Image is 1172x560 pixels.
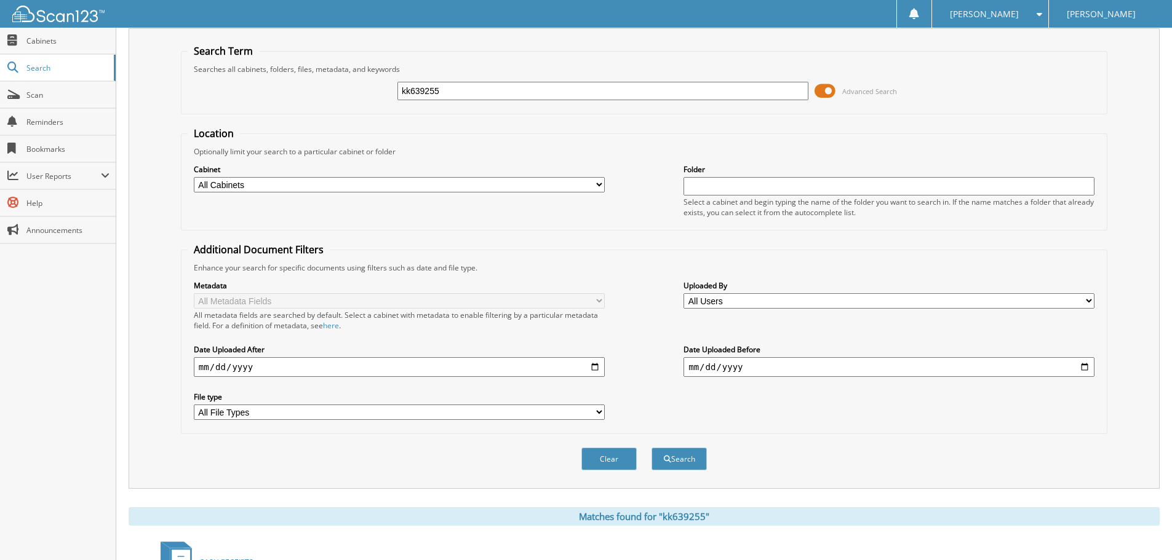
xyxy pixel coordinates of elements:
input: start [194,357,605,377]
label: File type [194,392,605,402]
label: Cabinet [194,164,605,175]
label: Date Uploaded After [194,344,605,355]
div: Enhance your search for specific documents using filters such as date and file type. [188,262,1101,273]
span: Scan [26,90,110,100]
span: Search [26,63,108,73]
span: Help [26,198,110,208]
label: Metadata [194,280,605,291]
div: Select a cabinet and begin typing the name of the folder you want to search in. If the name match... [684,197,1094,218]
button: Clear [581,448,637,470]
label: Folder [684,164,1094,175]
legend: Location [188,127,240,140]
iframe: Chat Widget [1110,501,1172,560]
span: Cabinets [26,36,110,46]
button: Search [652,448,707,470]
span: [PERSON_NAME] [1067,10,1136,18]
label: Date Uploaded Before [684,344,1094,355]
legend: Search Term [188,44,259,58]
div: All metadata fields are searched by default. Select a cabinet with metadata to enable filtering b... [194,310,605,331]
legend: Additional Document Filters [188,243,330,256]
span: Announcements [26,225,110,235]
a: here [323,320,339,331]
img: scan123-logo-white.svg [12,6,105,22]
div: Matches found for "kk639255" [129,507,1160,526]
span: Reminders [26,117,110,127]
div: Searches all cabinets, folders, files, metadata, and keywords [188,64,1101,74]
div: Optionally limit your search to a particular cabinet or folder [188,146,1101,157]
span: [PERSON_NAME] [950,10,1019,18]
span: User Reports [26,171,101,181]
label: Uploaded By [684,280,1094,291]
input: end [684,357,1094,377]
span: Bookmarks [26,144,110,154]
span: Advanced Search [842,87,897,96]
